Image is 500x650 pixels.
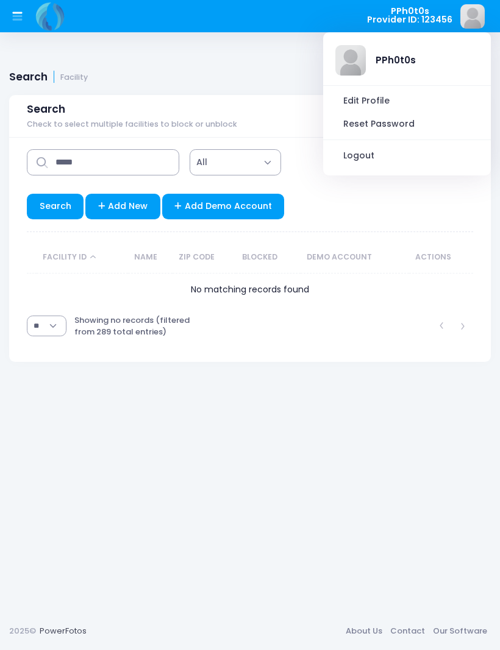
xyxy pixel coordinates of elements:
img: Logo [335,45,366,76]
th: Name: activate to sort column ascending [128,242,173,274]
th: Actions [409,242,473,274]
span: PPh0t0s Provider ID: 123456 [367,7,452,24]
th: Demo Account: activate to sort column ascending [301,242,409,274]
span: Search [27,103,65,116]
a: PowerFotos [40,625,87,637]
span: All [196,156,207,169]
span: All [190,149,281,175]
img: Logo [34,1,67,32]
a: Edit Profile [333,90,481,113]
a: Contact [386,620,429,642]
h1: Search [9,71,88,83]
span: 2025© [9,625,36,637]
a: Add New [85,194,160,220]
span: Check to select multiple facilities to block or unblock [27,120,237,129]
a: Our Software [429,620,491,642]
th: Facility ID: activate to sort column descending [37,242,128,274]
a: Add Demo Account [162,194,285,220]
div: Showing no records (filtered from 289 total entries) [74,306,207,346]
small: Facility [60,73,88,82]
img: image [460,4,485,29]
th: Zip Code: activate to sort column ascending [173,242,236,274]
td: No matching records found [27,274,473,306]
a: Logout [333,144,481,168]
a: Reset Password [333,113,481,136]
div: PPh0t0s [376,54,416,67]
th: Blocked: activate to sort column ascending [236,242,301,274]
a: Search [27,194,84,220]
a: About Us [341,620,386,642]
